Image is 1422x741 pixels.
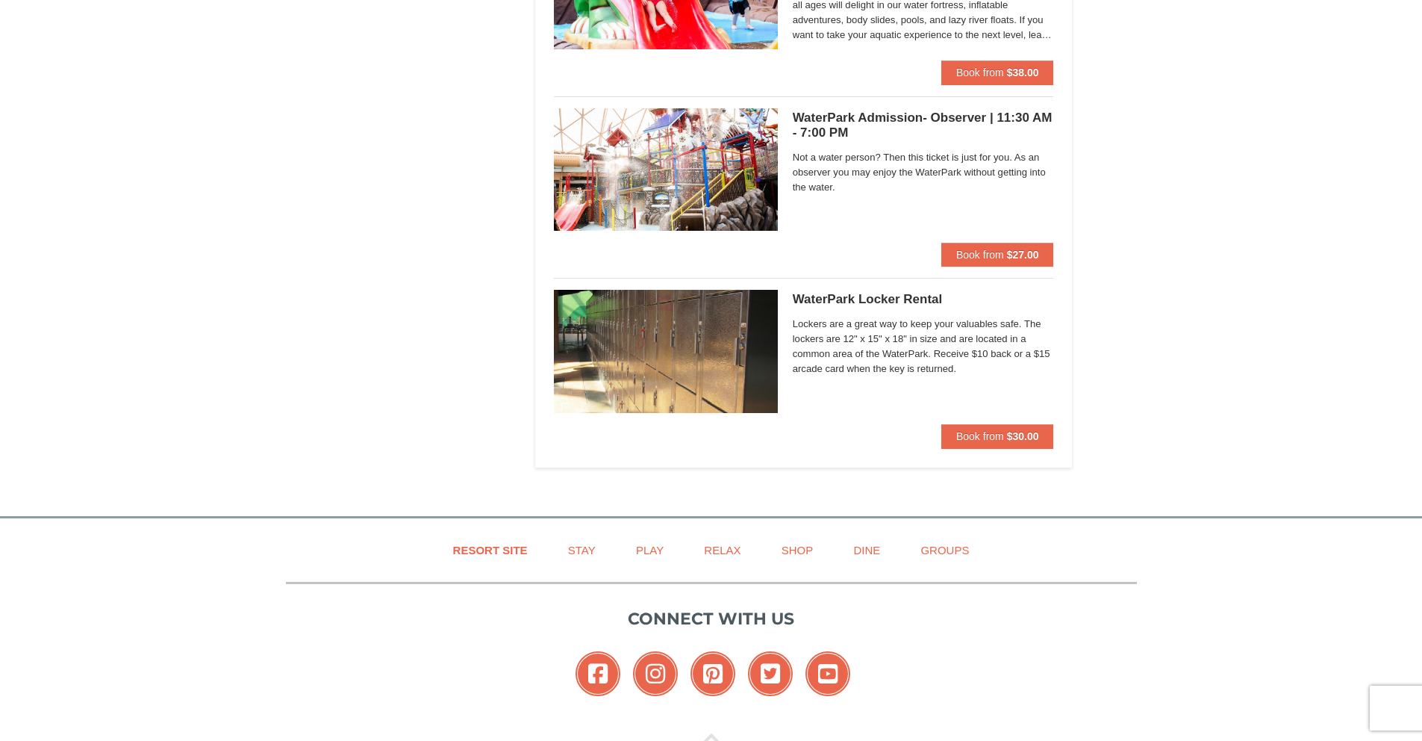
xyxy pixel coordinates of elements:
[1007,249,1039,261] strong: $27.00
[554,290,778,412] img: 6619917-1005-d92ad057.png
[549,533,614,567] a: Stay
[1007,430,1039,442] strong: $30.00
[941,243,1054,267] button: Book from $27.00
[793,317,1054,376] span: Lockers are a great way to keep your valuables safe. The lockers are 12" x 15" x 18" in size and ...
[835,533,899,567] a: Dine
[434,533,546,567] a: Resort Site
[793,111,1054,140] h5: WaterPark Admission- Observer | 11:30 AM - 7:00 PM
[956,430,1004,442] span: Book from
[1007,66,1039,78] strong: $38.00
[941,424,1054,448] button: Book from $30.00
[685,533,759,567] a: Relax
[956,66,1004,78] span: Book from
[286,607,1137,631] p: Connect with us
[956,249,1004,261] span: Book from
[763,533,832,567] a: Shop
[941,61,1054,84] button: Book from $38.00
[617,533,682,567] a: Play
[554,108,778,231] img: 6619917-1522-bd7b88d9.jpg
[902,533,988,567] a: Groups
[793,292,1054,307] h5: WaterPark Locker Rental
[793,150,1054,195] span: Not a water person? Then this ticket is just for you. As an observer you may enjoy the WaterPark ...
